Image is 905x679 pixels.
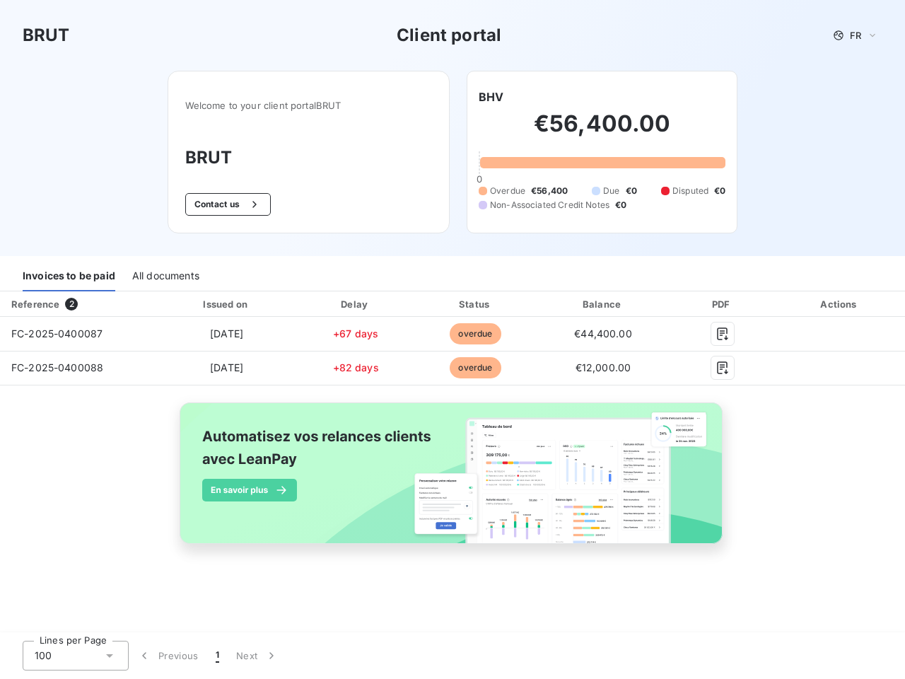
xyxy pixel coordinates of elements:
span: FR [850,30,861,41]
div: PDF [672,297,772,311]
span: 1 [216,649,219,663]
span: FC-2025-0400088 [11,361,103,373]
div: Invoices to be paid [23,262,115,291]
h2: €56,400.00 [479,110,725,152]
span: Non-Associated Credit Notes [490,199,609,211]
h3: BRUT [185,145,432,170]
span: 2 [65,298,78,311]
span: €0 [714,185,725,197]
button: Next [228,641,287,671]
span: [DATE] [210,361,243,373]
h3: Client portal [397,23,501,48]
h6: BHV [479,88,503,105]
div: Balance [539,297,667,311]
span: €12,000.00 [576,361,631,373]
div: Reference [11,298,59,310]
span: overdue [450,323,501,344]
h3: BRUT [23,23,70,48]
span: €56,400 [531,185,568,197]
span: Welcome to your client portal BRUT [185,100,432,111]
div: Actions [778,297,902,311]
button: 1 [207,641,228,671]
span: FC-2025-0400087 [11,327,103,339]
span: [DATE] [210,327,243,339]
span: Overdue [490,185,525,197]
span: €0 [626,185,637,197]
button: Contact us [185,193,271,216]
span: €0 [615,199,626,211]
span: +67 days [333,327,378,339]
span: +82 days [333,361,379,373]
span: 100 [35,649,52,663]
span: €44,400.00 [574,327,632,339]
span: Due [603,185,619,197]
div: Delay [300,297,411,311]
button: Previous [129,641,207,671]
span: overdue [450,357,501,378]
span: Disputed [672,185,708,197]
div: Issued on [159,297,294,311]
span: 0 [477,173,482,185]
img: banner [167,394,738,568]
div: All documents [132,262,199,291]
div: Status [417,297,534,311]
